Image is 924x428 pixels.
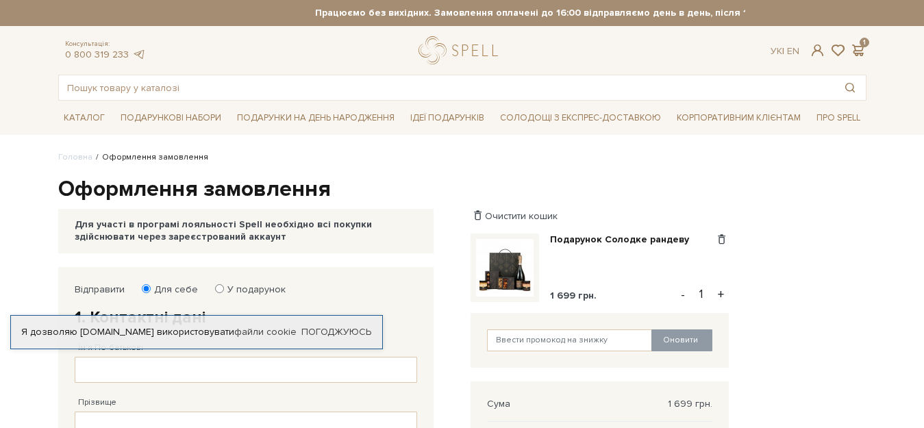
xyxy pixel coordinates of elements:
[145,284,198,296] label: Для себе
[671,106,806,129] a: Корпоративним клієнтам
[59,75,834,100] input: Пошук товару у каталозі
[487,329,653,351] input: Ввести промокод на знижку
[75,284,125,296] label: Відправити
[834,75,866,100] button: Пошук товару у каталозі
[771,45,799,58] div: Ук
[476,239,534,297] img: Подарунок Солодке рандеву
[782,45,784,57] span: |
[405,108,490,129] span: Ідеї подарунків
[651,329,712,351] button: Оновити
[495,106,666,129] a: Солодощі з експрес-доставкою
[419,36,504,64] a: logo
[65,40,146,49] span: Консультація:
[58,152,92,162] a: Головна
[471,210,729,223] div: Очистити кошик
[132,49,146,60] a: telegram
[215,284,224,293] input: У подарунок
[811,108,866,129] span: Про Spell
[11,326,382,338] div: Я дозволяю [DOMAIN_NAME] використовувати
[232,108,400,129] span: Подарунки на День народження
[713,284,729,305] button: +
[550,234,699,246] a: Подарунок Солодке рандеву
[550,290,597,301] span: 1 699 грн.
[487,398,510,410] span: Сума
[92,151,208,164] li: Оформлення замовлення
[787,45,799,57] a: En
[668,398,712,410] span: 1 699 грн.
[218,284,286,296] label: У подарунок
[75,218,417,243] div: Для участі в програмі лояльності Spell необхідно всі покупки здійснювати через зареєстрований акк...
[234,326,297,338] a: файли cookie
[78,396,116,409] label: Прізвище
[301,326,371,338] a: Погоджуюсь
[75,307,417,328] h2: 1. Контактні дані
[58,108,110,129] span: Каталог
[58,175,866,204] h1: Оформлення замовлення
[115,108,227,129] span: Подарункові набори
[142,284,151,293] input: Для себе
[65,49,129,60] a: 0 800 319 233
[676,284,690,305] button: -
